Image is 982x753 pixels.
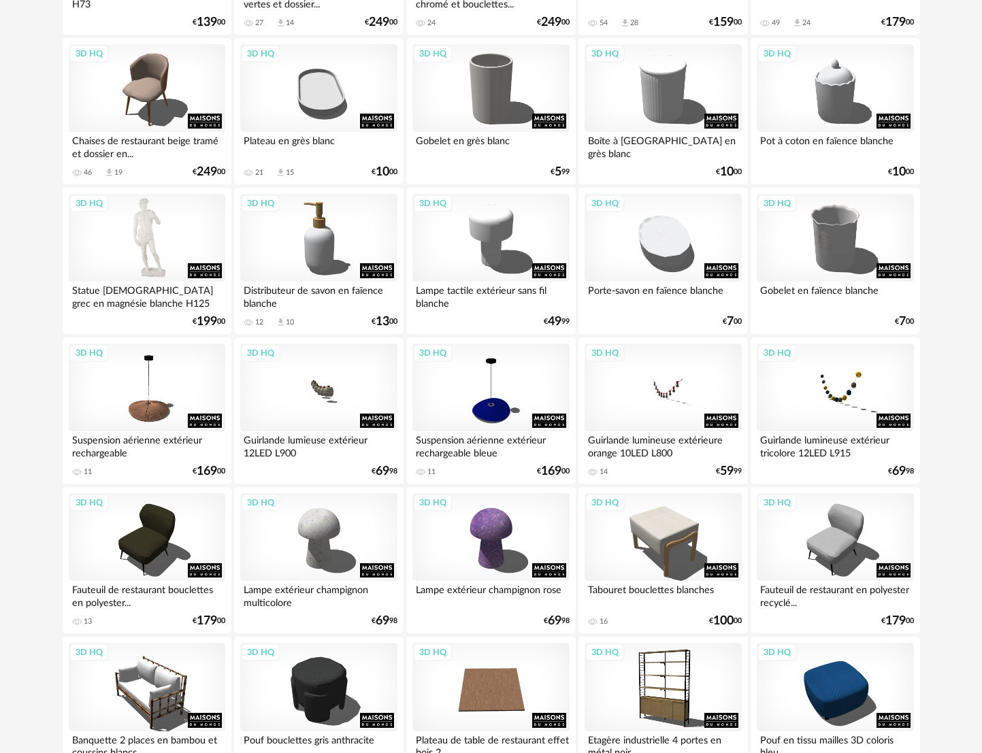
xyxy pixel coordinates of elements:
div: € 00 [881,616,914,626]
div: Chaises de restaurant beige tramé et dossier en... [69,132,225,159]
a: 3D HQ Lampe tactile extérieur sans fil blanche €4999 [406,188,575,335]
div: 3D HQ [585,494,625,512]
div: 13 [84,617,92,626]
span: Download icon [104,167,114,178]
span: 10 [720,167,734,177]
div: 3D HQ [585,195,625,212]
div: 10 [286,318,294,327]
div: 11 [427,467,436,477]
div: € 98 [372,467,397,476]
div: 3D HQ [757,195,797,212]
div: € 00 [537,467,570,476]
div: 3D HQ [413,494,453,512]
span: 13 [376,317,389,327]
div: 24 [802,18,811,28]
a: 3D HQ Guirlande lumineuse extérieure orange 10LED L800 14 €5999 [578,337,747,484]
div: Lampe tactile extérieur sans fil blanche [412,282,569,309]
div: € 00 [193,616,225,626]
div: 3D HQ [69,344,109,362]
div: 54 [600,18,608,28]
span: 10 [376,167,389,177]
div: Fauteuil de restaurant bouclettes en polyester... [69,581,225,608]
span: 139 [197,18,217,27]
span: 199 [197,317,217,327]
span: Download icon [620,18,630,28]
div: 12 [255,318,263,327]
a: 3D HQ Suspension aérienne extérieur rechargeable bleue 11 €16900 [406,337,575,484]
div: Suspension aérienne extérieur rechargeable bleue [412,431,569,458]
div: Plateau en grès blanc [240,132,397,159]
div: 3D HQ [69,494,109,512]
div: Guirlande lumineuse extérieur tricolore 12LED L915 [757,431,913,458]
span: Download icon [276,167,286,178]
a: 3D HQ Fauteuil de restaurant bouclettes en polyester... 13 €17900 [63,487,231,634]
div: 49 [772,18,780,28]
div: € 00 [193,167,225,177]
div: 3D HQ [585,344,625,362]
div: Tabouret bouclettes blanches [585,581,741,608]
a: 3D HQ Fauteuil de restaurant en polyester recyclé... €17900 [751,487,919,634]
div: € 99 [551,167,570,177]
div: € 99 [544,317,570,327]
span: 59 [720,467,734,476]
span: 5 [555,167,561,177]
div: 46 [84,168,92,178]
div: Guirlande lumieuse extérieur 12LED L900 [240,431,397,458]
div: 15 [286,168,294,178]
div: € 98 [888,467,914,476]
a: 3D HQ Statue [DEMOGRAPHIC_DATA] grec en magnésie blanche H125 €19900 [63,188,231,335]
div: Boîte à [GEOGRAPHIC_DATA] en grès blanc [585,132,741,159]
div: € 00 [881,18,914,27]
div: 19 [114,168,122,178]
div: 3D HQ [413,643,453,661]
div: € 99 [716,467,742,476]
span: 249 [197,167,217,177]
div: € 00 [709,18,742,27]
div: 3D HQ [413,195,453,212]
div: Guirlande lumineuse extérieure orange 10LED L800 [585,431,741,458]
a: 3D HQ Boîte à [GEOGRAPHIC_DATA] en grès blanc €1000 [578,38,747,185]
div: 3D HQ [413,45,453,63]
a: 3D HQ Gobelet en grès blanc €599 [406,38,575,185]
span: 179 [885,616,906,626]
div: Statue [DEMOGRAPHIC_DATA] grec en magnésie blanche H125 [69,282,225,309]
div: 14 [286,18,294,28]
div: 3D HQ [757,643,797,661]
div: 3D HQ [757,344,797,362]
span: 7 [899,317,906,327]
div: 3D HQ [241,45,280,63]
a: 3D HQ Pot à coton en faïence blanche €1000 [751,38,919,185]
div: Gobelet en grès blanc [412,132,569,159]
a: 3D HQ Lampe extérieur champignon multicolore €6998 [234,487,403,634]
div: € 00 [709,616,742,626]
div: 24 [427,18,436,28]
div: 3D HQ [69,643,109,661]
div: 27 [255,18,263,28]
span: 100 [713,616,734,626]
span: 69 [376,616,389,626]
div: 14 [600,467,608,477]
span: 49 [548,317,561,327]
a: 3D HQ Chaises de restaurant beige tramé et dossier en... 46 Download icon 19 €24900 [63,38,231,185]
div: 21 [255,168,263,178]
span: 169 [197,467,217,476]
span: 179 [197,616,217,626]
a: 3D HQ Tabouret bouclettes blanches 16 €10000 [578,487,747,634]
div: Lampe extérieur champignon multicolore [240,581,397,608]
a: 3D HQ Plateau en grès blanc 21 Download icon 15 €1000 [234,38,403,185]
a: 3D HQ Lampe extérieur champignon rose €6998 [406,487,575,634]
div: 3D HQ [69,45,109,63]
div: 3D HQ [241,344,280,362]
div: Pot à coton en faïence blanche [757,132,913,159]
div: € 00 [193,467,225,476]
span: 159 [713,18,734,27]
span: 169 [541,467,561,476]
div: 3D HQ [585,45,625,63]
a: 3D HQ Gobelet en faïence blanche €700 [751,188,919,335]
div: € 00 [365,18,397,27]
div: € 00 [372,167,397,177]
div: 16 [600,617,608,626]
div: € 98 [544,616,570,626]
div: 3D HQ [585,643,625,661]
a: 3D HQ Suspension aérienne extérieur rechargeable 11 €16900 [63,337,231,484]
